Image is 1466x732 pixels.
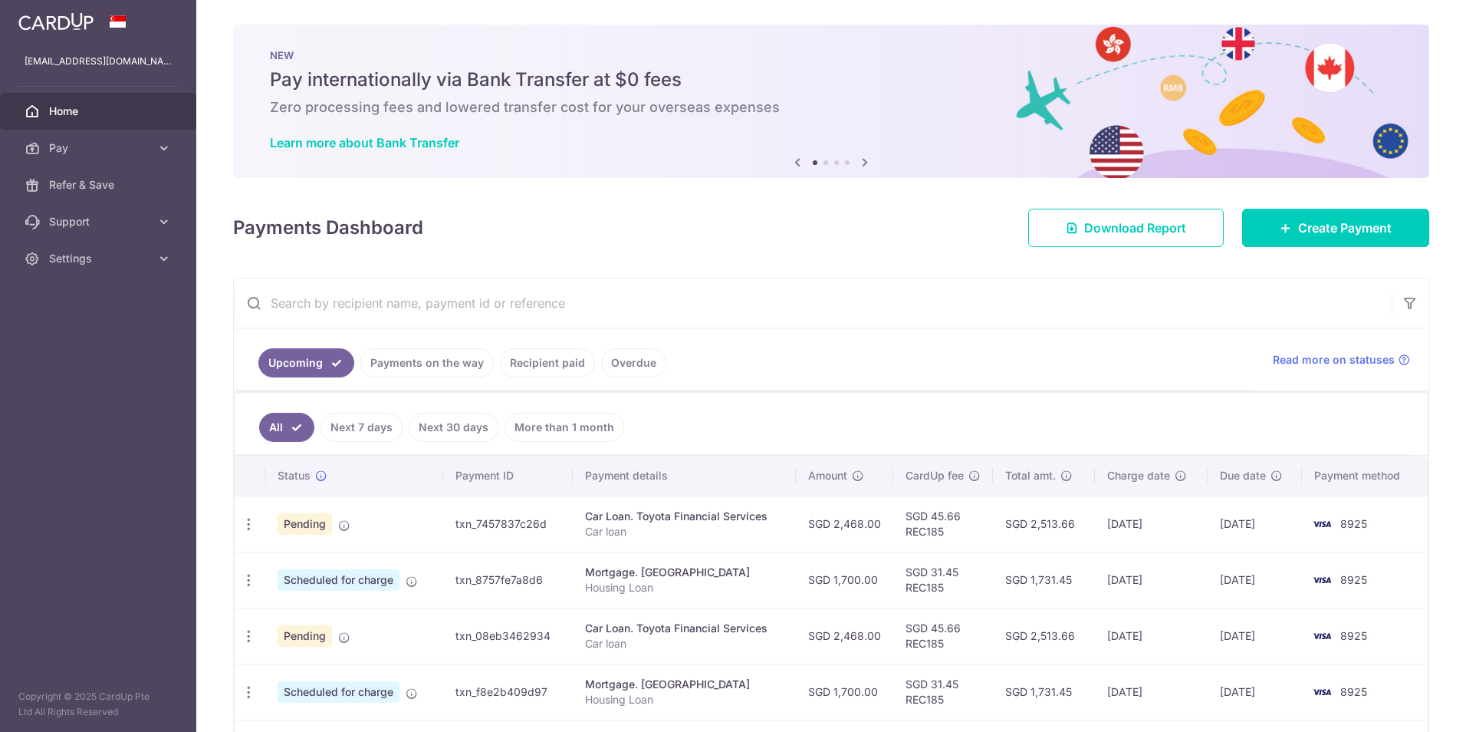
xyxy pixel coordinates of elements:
[1307,627,1337,645] img: Bank Card
[1084,219,1186,237] span: Download Report
[893,496,993,552] td: SGD 45.66 REC185
[585,565,784,580] div: Mortgage. [GEOGRAPHIC_DATA]
[505,413,624,442] a: More than 1 month
[796,608,893,664] td: SGD 2,468.00
[1095,552,1208,608] td: [DATE]
[585,524,784,539] p: Car loan
[1307,571,1337,589] img: Bank Card
[1028,209,1224,247] a: Download Report
[1095,608,1208,664] td: [DATE]
[585,677,784,692] div: Mortgage. [GEOGRAPHIC_DATA]
[320,413,403,442] a: Next 7 days
[993,608,1095,664] td: SGD 2,513.66
[278,569,399,591] span: Scheduled for charge
[443,456,572,496] th: Payment ID
[360,348,494,378] a: Payments on the way
[443,552,572,608] td: txn_8757fe7a8d6
[409,413,498,442] a: Next 30 days
[1340,629,1367,642] span: 8925
[1208,496,1302,552] td: [DATE]
[49,104,150,119] span: Home
[25,54,172,69] p: [EMAIL_ADDRESS][DOMAIN_NAME]
[443,608,572,664] td: txn_08eb3462934
[1298,219,1392,237] span: Create Payment
[1307,515,1337,533] img: Bank Card
[270,49,1392,61] p: NEW
[796,552,893,608] td: SGD 1,700.00
[585,621,784,636] div: Car Loan. Toyota Financial Services
[1340,517,1367,530] span: 8925
[1208,552,1302,608] td: [DATE]
[278,625,332,647] span: Pending
[993,496,1095,552] td: SGD 2,513.66
[258,348,354,378] a: Upcoming
[1208,608,1302,664] td: [DATE]
[585,692,784,707] p: Housing Loan
[49,177,150,193] span: Refer & Save
[443,496,572,552] td: txn_7457837c26d
[601,348,666,378] a: Overdue
[906,468,964,483] span: CardUp fee
[270,135,459,150] a: Learn more about Bank Transfer
[796,664,893,720] td: SGD 1,700.00
[1107,468,1170,483] span: Charge date
[585,580,784,595] p: Housing Loan
[993,552,1095,608] td: SGD 1,731.45
[278,513,332,535] span: Pending
[49,214,150,229] span: Support
[1242,209,1429,247] a: Create Payment
[893,664,993,720] td: SGD 31.45 REC185
[808,468,847,483] span: Amount
[1220,468,1266,483] span: Due date
[234,279,1392,328] input: Search by recipient name, payment id or reference
[1302,456,1428,496] th: Payment method
[1340,573,1367,586] span: 8925
[18,12,94,31] img: CardUp
[1340,685,1367,698] span: 8925
[993,664,1095,720] td: SGD 1,731.45
[259,413,314,442] a: All
[278,468,311,483] span: Status
[500,348,595,378] a: Recipient paid
[893,552,993,608] td: SGD 31.45 REC185
[49,140,150,156] span: Pay
[1208,664,1302,720] td: [DATE]
[49,251,150,266] span: Settings
[1005,468,1056,483] span: Total amt.
[585,509,784,524] div: Car Loan. Toyota Financial Services
[443,664,572,720] td: txn_f8e2b409d97
[233,25,1429,178] img: Bank transfer banner
[1273,352,1410,368] a: Read more on statuses
[270,68,1392,92] h5: Pay internationally via Bank Transfer at $0 fees
[278,681,399,703] span: Scheduled for charge
[573,456,797,496] th: Payment details
[796,496,893,552] td: SGD 2,468.00
[1095,664,1208,720] td: [DATE]
[585,636,784,651] p: Car loan
[270,98,1392,117] h6: Zero processing fees and lowered transfer cost for your overseas expenses
[1273,352,1395,368] span: Read more on statuses
[1095,496,1208,552] td: [DATE]
[233,214,423,242] h4: Payments Dashboard
[1307,683,1337,701] img: Bank Card
[893,608,993,664] td: SGD 45.66 REC185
